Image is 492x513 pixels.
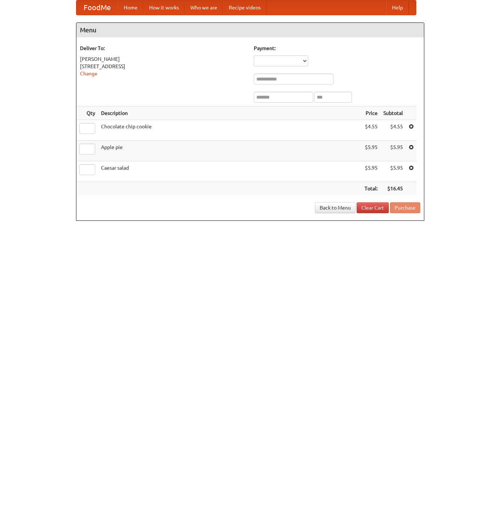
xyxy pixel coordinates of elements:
[223,0,266,15] a: Recipe videos
[362,120,380,141] td: $4.55
[98,120,362,141] td: Chocolate chip cookie
[357,202,389,213] a: Clear Cart
[143,0,185,15] a: How it works
[362,161,380,182] td: $5.95
[80,71,97,76] a: Change
[118,0,143,15] a: Home
[76,23,424,37] h4: Menu
[380,120,406,141] td: $4.55
[380,161,406,182] td: $5.95
[98,141,362,161] td: Apple pie
[386,0,409,15] a: Help
[315,202,356,213] a: Back to Menu
[98,107,362,120] th: Description
[362,141,380,161] td: $5.95
[362,107,380,120] th: Price
[380,141,406,161] td: $5.95
[80,55,247,63] div: [PERSON_NAME]
[76,107,98,120] th: Qty
[380,107,406,120] th: Subtotal
[380,182,406,195] th: $16.45
[80,45,247,52] h5: Deliver To:
[185,0,223,15] a: Who we are
[362,182,380,195] th: Total:
[98,161,362,182] td: Caesar salad
[76,0,118,15] a: FoodMe
[390,202,420,213] button: Purchase
[80,63,247,70] div: [STREET_ADDRESS]
[254,45,420,52] h5: Payment:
